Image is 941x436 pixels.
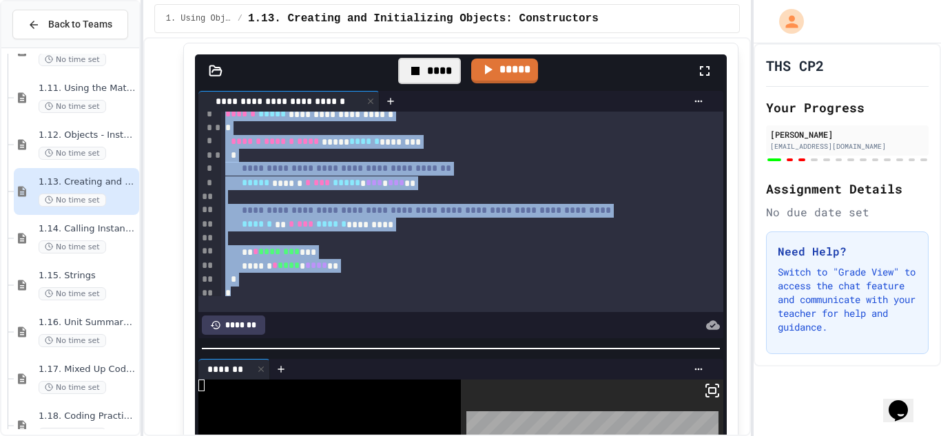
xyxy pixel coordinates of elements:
[39,83,136,94] span: 1.11. Using the Math Class
[39,364,136,375] span: 1.17. Mixed Up Code Practice 1.1-1.6
[39,147,106,160] span: No time set
[39,270,136,282] span: 1.15. Strings
[39,240,106,253] span: No time set
[39,176,136,188] span: 1.13. Creating and Initializing Objects: Constructors
[39,53,106,66] span: No time set
[39,317,136,329] span: 1.16. Unit Summary 1a (1.1-1.6)
[766,98,929,117] h2: Your Progress
[39,223,136,235] span: 1.14. Calling Instance Methods
[883,381,927,422] iframe: chat widget
[248,10,599,27] span: 1.13. Creating and Initializing Objects: Constructors
[765,6,807,37] div: My Account
[39,100,106,113] span: No time set
[39,381,106,394] span: No time set
[39,287,106,300] span: No time set
[778,265,917,334] p: Switch to "Grade View" to access the chat feature and communicate with your teacher for help and ...
[39,129,136,141] span: 1.12. Objects - Instances of Classes
[39,194,106,207] span: No time set
[39,411,136,422] span: 1.18. Coding Practice 1a (1.1-1.6)
[12,10,128,39] button: Back to Teams
[770,141,924,152] div: [EMAIL_ADDRESS][DOMAIN_NAME]
[39,334,106,347] span: No time set
[766,56,824,75] h1: THS CP2
[166,13,232,24] span: 1. Using Objects and Methods
[770,128,924,141] div: [PERSON_NAME]
[238,13,242,24] span: /
[778,243,917,260] h3: Need Help?
[766,179,929,198] h2: Assignment Details
[48,17,112,32] span: Back to Teams
[766,204,929,220] div: No due date set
